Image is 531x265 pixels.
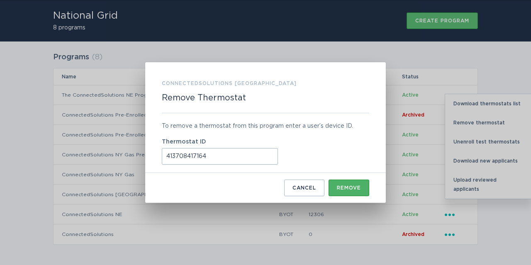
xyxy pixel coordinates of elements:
[162,139,369,145] label: Thermostat ID
[145,62,386,203] div: Remove Thermostat
[284,180,324,196] button: Cancel
[162,122,369,131] div: To remove a thermostat from this program enter a user’s device ID.
[292,185,316,190] div: Cancel
[162,93,246,103] h2: Remove Thermostat
[337,185,361,190] div: Remove
[329,180,369,196] button: Remove
[162,79,297,88] h3: ConnectedSolutions [GEOGRAPHIC_DATA]
[162,148,278,165] input: Thermostat ID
